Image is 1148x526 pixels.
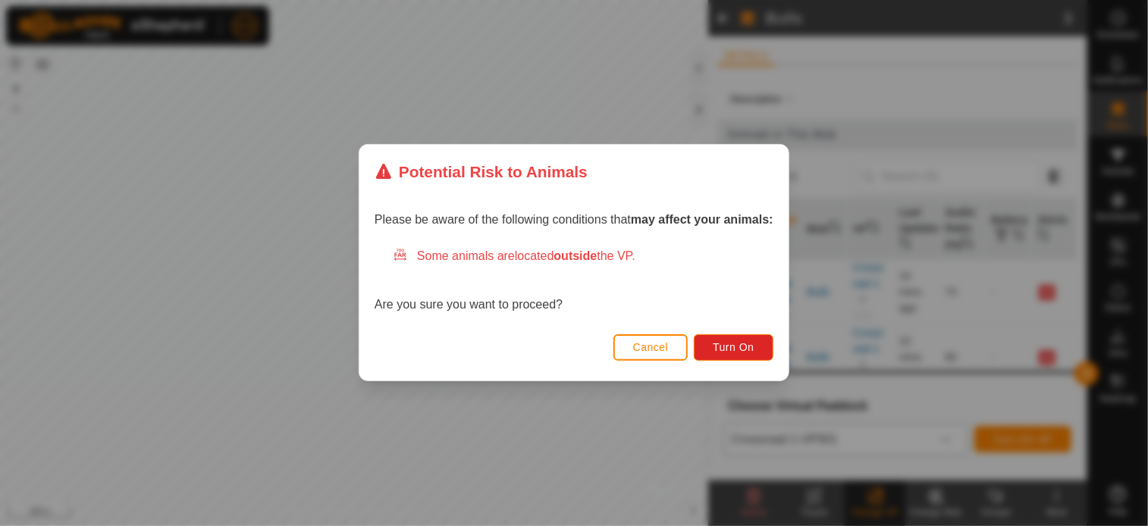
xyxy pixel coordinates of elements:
[554,250,598,263] strong: outside
[375,214,773,227] span: Please be aware of the following conditions that
[633,342,669,354] span: Cancel
[375,248,773,315] div: Are you sure you want to proceed?
[714,342,754,354] span: Turn On
[695,334,773,361] button: Turn On
[375,160,588,183] div: Potential Risk to Animals
[613,334,688,361] button: Cancel
[631,214,773,227] strong: may affect your animals:
[393,248,773,266] div: Some animals are
[515,250,635,263] span: located the VP.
